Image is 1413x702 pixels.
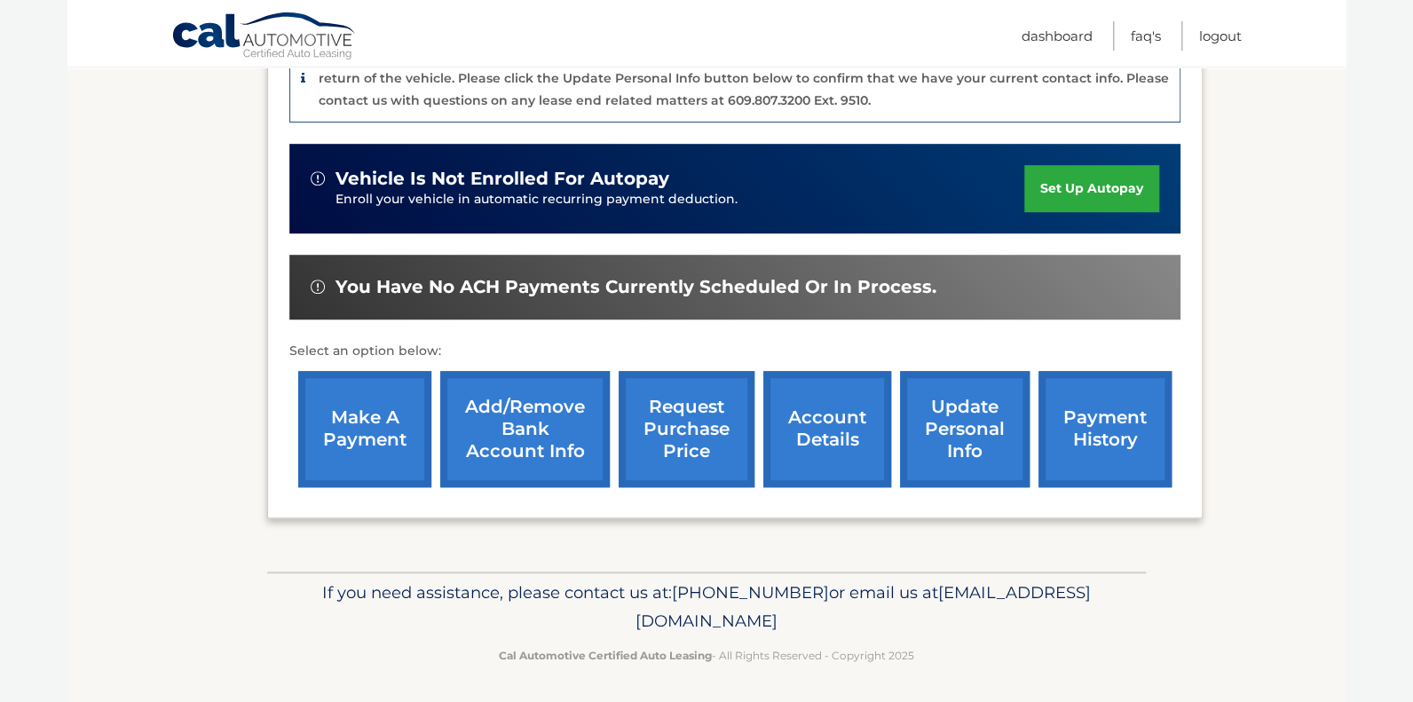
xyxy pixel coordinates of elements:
[319,49,1169,108] p: The end of your lease is approaching soon. A member of our lease end team will be in touch soon t...
[298,371,431,487] a: make a payment
[279,579,1134,635] p: If you need assistance, please contact us at: or email us at
[1038,371,1172,487] a: payment history
[619,371,754,487] a: request purchase price
[335,168,669,190] span: vehicle is not enrolled for autopay
[1022,21,1093,51] a: Dashboard
[289,341,1180,362] p: Select an option below:
[311,280,325,294] img: alert-white.svg
[900,371,1030,487] a: update personal info
[311,171,325,185] img: alert-white.svg
[672,582,829,603] span: [PHONE_NUMBER]
[499,649,712,662] strong: Cal Automotive Certified Auto Leasing
[279,646,1134,665] p: - All Rights Reserved - Copyright 2025
[1131,21,1161,51] a: FAQ's
[1199,21,1242,51] a: Logout
[171,12,358,63] a: Cal Automotive
[1024,165,1159,212] a: set up autopay
[335,276,936,298] span: You have no ACH payments currently scheduled or in process.
[440,371,610,487] a: Add/Remove bank account info
[335,190,1024,209] p: Enroll your vehicle in automatic recurring payment deduction.
[763,371,891,487] a: account details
